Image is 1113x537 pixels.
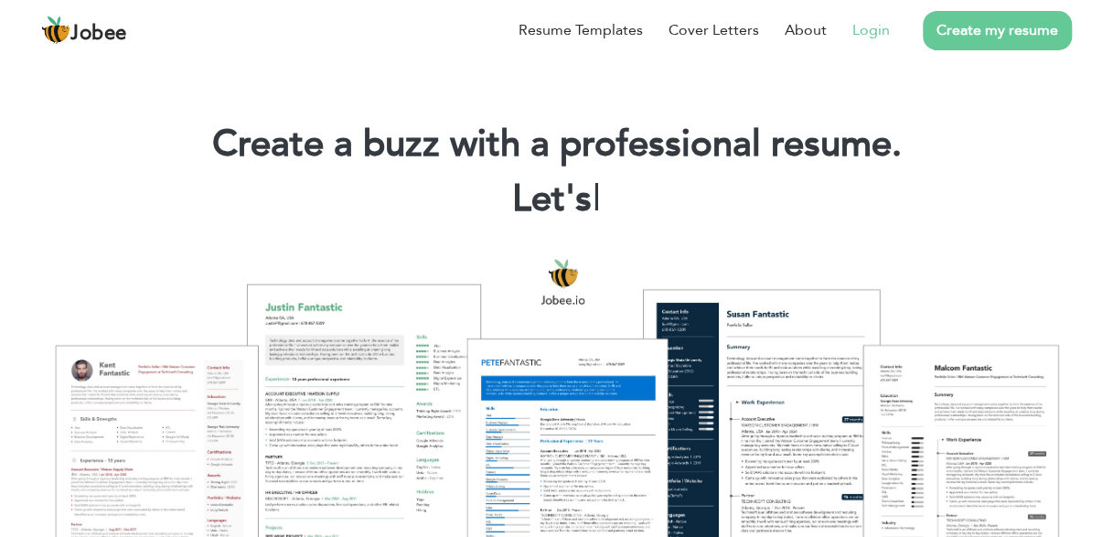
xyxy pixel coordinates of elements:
[27,176,1086,223] h2: Let's
[70,24,127,44] span: Jobee
[593,174,601,224] span: |
[41,16,127,45] a: Jobee
[519,19,643,41] a: Resume Templates
[785,19,827,41] a: About
[852,19,890,41] a: Login
[41,16,70,45] img: jobee.io
[923,11,1072,50] a: Create my resume
[669,19,759,41] a: Cover Letters
[27,121,1086,168] h1: Create a buzz with a professional resume.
